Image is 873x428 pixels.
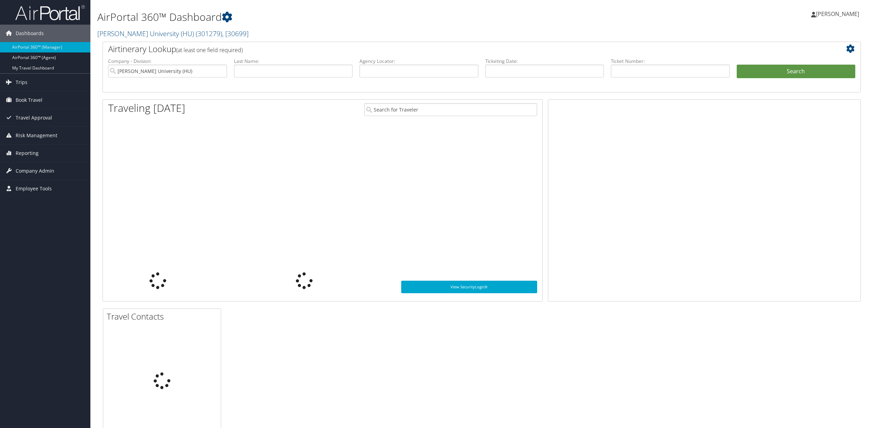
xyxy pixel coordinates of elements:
span: ( 301279 ) [196,29,222,38]
label: Agency Locator: [359,58,478,65]
span: Trips [16,74,27,91]
span: Reporting [16,145,39,162]
h2: Airtinerary Lookup [108,43,792,55]
a: [PERSON_NAME] University (HU) [97,29,249,38]
h1: AirPortal 360™ Dashboard [97,10,610,24]
h2: Travel Contacts [107,311,221,322]
span: Risk Management [16,127,57,144]
h1: Traveling [DATE] [108,101,185,115]
label: Company - Division: [108,58,227,65]
span: Book Travel [16,91,42,109]
span: Travel Approval [16,109,52,126]
span: [PERSON_NAME] [816,10,859,18]
label: Ticketing Date: [485,58,604,65]
span: Employee Tools [16,180,52,197]
a: View SecurityLogic® [401,281,537,293]
span: , [ 30699 ] [222,29,249,38]
img: airportal-logo.png [15,5,85,21]
input: Search for Traveler [364,103,537,116]
label: Last Name: [234,58,353,65]
button: Search [737,65,856,79]
span: Company Admin [16,162,54,180]
span: (at least one field required) [176,46,243,54]
label: Ticket Number: [611,58,730,65]
span: Dashboards [16,25,44,42]
a: [PERSON_NAME] [811,3,866,24]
